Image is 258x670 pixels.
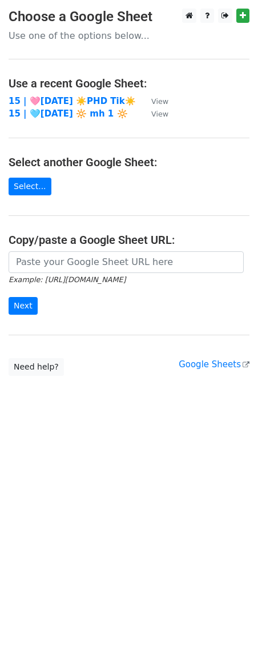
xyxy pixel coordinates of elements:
[140,109,168,119] a: View
[9,275,126,284] small: Example: [URL][DOMAIN_NAME]
[9,77,249,90] h4: Use a recent Google Sheet:
[9,109,128,119] a: 15 | 🩵[DATE] 🔆 mh 1 🔆
[9,155,249,169] h4: Select another Google Sheet:
[9,96,136,106] a: 15 | 🩷[DATE] ☀️PHD Tik☀️
[140,96,168,106] a: View
[9,358,64,376] a: Need help?
[9,233,249,247] h4: Copy/paste a Google Sheet URL:
[9,178,51,195] a: Select...
[9,251,244,273] input: Paste your Google Sheet URL here
[9,297,38,315] input: Next
[179,359,249,370] a: Google Sheets
[151,97,168,106] small: View
[9,9,249,25] h3: Choose a Google Sheet
[9,30,249,42] p: Use one of the options below...
[151,110,168,118] small: View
